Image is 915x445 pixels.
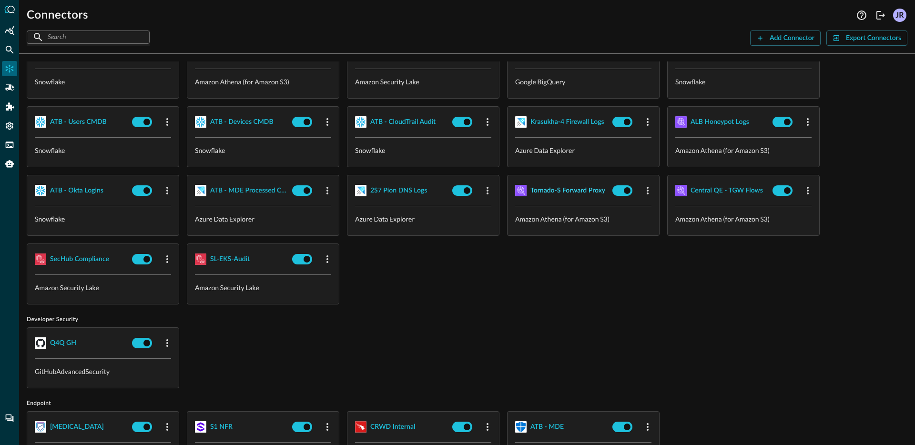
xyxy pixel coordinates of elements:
div: Federated Search [2,42,17,57]
img: CrowdStrikeFalcon.svg [355,421,366,433]
div: Central QE - TGW Flows [691,185,763,197]
p: Amazon Athena (for Amazon S3) [195,77,331,87]
button: ALB Honeypot Logs [675,114,769,130]
div: Settings [2,118,17,133]
p: Amazon Security Lake [195,283,331,293]
img: Snowflake.svg [35,185,46,196]
div: ATB - Devices CMDB [210,116,274,128]
button: ATB - MDE Processed CVEs [195,183,288,198]
div: Krasukha-4 Firewall Logs [530,116,604,128]
button: Krasukha-4 Firewall Logs [515,114,609,130]
img: AWSAthena.svg [515,185,527,196]
img: Snowflake.svg [195,116,206,128]
button: Logout [873,8,888,23]
button: SL-EKS-Audit [195,252,288,267]
p: Snowflake [35,77,171,87]
div: ATB - CloudTrail Audit [370,116,436,128]
img: AWSAthena.svg [675,185,687,196]
p: Amazon Security Lake [35,283,171,293]
div: Pipelines [2,80,17,95]
div: ATB - Okta Logins [50,185,103,197]
div: ATB - Users CMDB [50,116,107,128]
button: [MEDICAL_DATA] [35,419,128,435]
p: Amazon Athena (for Amazon S3) [675,214,812,224]
div: FSQL [2,137,17,152]
span: Developer Security [27,316,907,324]
img: MicrosoftDefenderForEndpoint.svg [515,421,527,433]
div: CRWD Internal [370,421,415,433]
span: Endpoint [27,400,907,407]
img: AWSSecurityLake.svg [35,253,46,265]
div: Summary Insights [2,23,17,38]
div: JR [893,9,906,22]
img: AzureDataExplorer.svg [355,185,366,196]
h1: Connectors [27,8,88,23]
input: Search [48,28,128,46]
img: AzureDataExplorer.svg [195,185,206,196]
img: Snowflake.svg [355,116,366,128]
div: Connectors [2,61,17,76]
button: CRWD Internal [355,419,448,435]
div: Q4Q GH [50,337,76,349]
button: Q4Q GH [35,335,128,351]
div: ALB Honeypot Logs [691,116,749,128]
button: ATB - Okta Logins [35,183,128,198]
div: SecHub Compliance [50,253,109,265]
img: AWSAthena.svg [675,116,687,128]
button: S1 NFR [195,419,288,435]
button: Central QE - TGW Flows [675,183,769,198]
div: ATB - MDE Processed CVEs [210,185,288,197]
img: CarbonBlackEnterpriseEDR.svg [35,421,46,433]
img: SentinelOne.svg [195,421,206,433]
p: Azure Data Explorer [515,145,651,155]
p: Google BigQuery [515,77,651,87]
p: Snowflake [195,145,331,155]
p: Azure Data Explorer [195,214,331,224]
div: Chat [2,411,17,426]
button: ATB - CloudTrail Audit [355,114,448,130]
button: ATB - MDE [515,419,609,435]
div: 2S7 Pion DNS Logs [370,185,427,197]
button: ATB - Devices CMDB [195,114,288,130]
img: AWSSecurityLake.svg [195,253,206,265]
button: 2S7 Pion DNS Logs [355,183,448,198]
button: Export Connectors [826,30,907,46]
p: Snowflake [355,145,491,155]
div: [MEDICAL_DATA] [50,421,104,433]
p: Snowflake [35,145,171,155]
p: GitHubAdvancedSecurity [35,366,171,376]
div: Addons [2,99,18,114]
div: S1 NFR [210,421,233,433]
p: Amazon Athena (for Amazon S3) [675,145,812,155]
button: Tornado-S Forward Proxy [515,183,609,198]
p: Snowflake [675,77,812,87]
div: Query Agent [2,156,17,172]
img: AzureDataExplorer.svg [515,116,527,128]
button: SecHub Compliance [35,252,128,267]
div: SL-EKS-Audit [210,253,250,265]
button: ATB - Users CMDB [35,114,128,130]
div: Tornado-S Forward Proxy [530,185,605,197]
p: Azure Data Explorer [355,214,491,224]
img: Snowflake.svg [35,116,46,128]
p: Snowflake [35,214,171,224]
button: Add Connector [750,30,821,46]
button: Help [854,8,869,23]
p: Amazon Security Lake [355,77,491,87]
img: Github.svg [35,337,46,349]
p: Amazon Athena (for Amazon S3) [515,214,651,224]
div: ATB - MDE [530,421,564,433]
